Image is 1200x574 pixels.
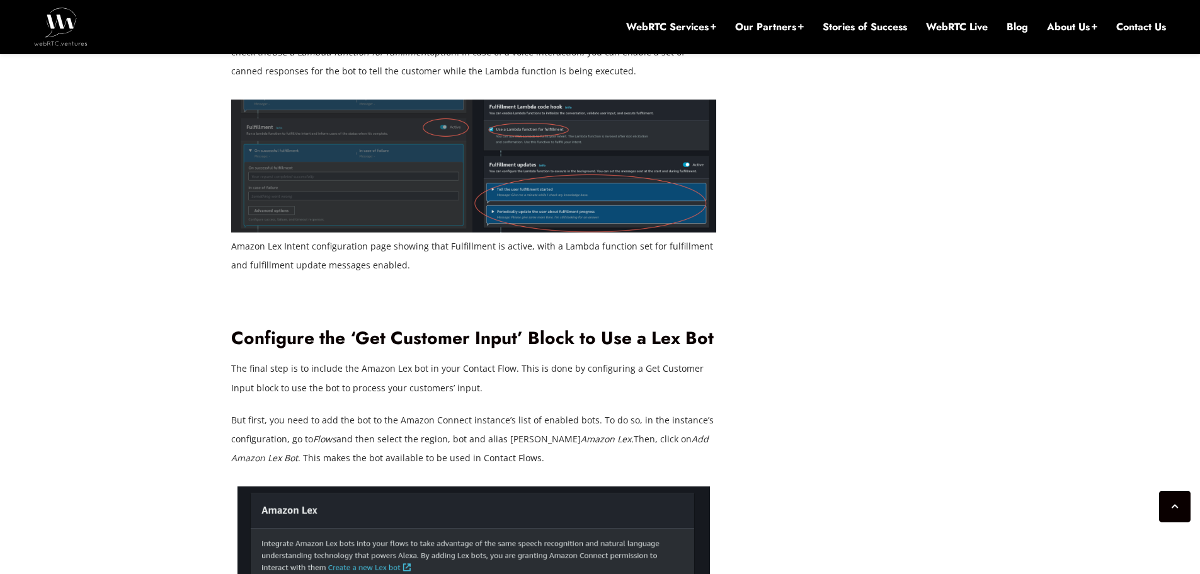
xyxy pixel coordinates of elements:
[231,359,716,397] p: The final step is to include the Amazon Lex bot in your Contact Flow. This is done by configuring...
[231,100,716,232] img: Amazon Lex Intent configuration page showing that Fulfillment is active, with a Lambda function s...
[1047,20,1097,34] a: About Us
[231,237,716,275] figcaption: Amazon Lex Intent configuration page showing that Fulfillment is active, with a Lambda function s...
[581,433,634,445] em: Amazon Lex.
[313,433,336,445] em: Flows
[1116,20,1166,34] a: Contact Us
[231,328,716,350] h2: Configure the ‘Get Customer Input’ Block to Use a Lex Bot
[626,20,716,34] a: WebRTC Services
[34,8,88,45] img: WebRTC.ventures
[926,20,988,34] a: WebRTC Live
[735,20,804,34] a: Our Partners
[1007,20,1028,34] a: Blog
[231,411,716,468] p: But first, you need to add the bot to the Amazon Connect instance’s list of enabled bots. To do s...
[823,20,907,34] a: Stories of Success
[231,433,709,464] em: Add Amazon Lex Bot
